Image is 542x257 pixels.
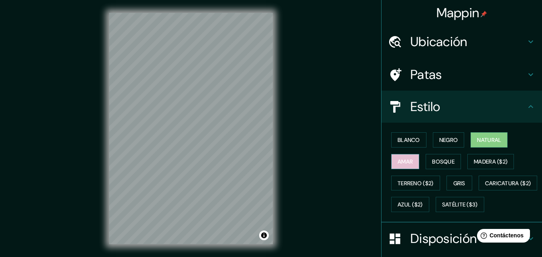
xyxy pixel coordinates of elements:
font: Natural [477,136,501,144]
img: pin-icon.png [481,11,487,17]
font: Blanco [398,136,420,144]
font: Estilo [410,98,441,115]
font: Caricatura ($2) [485,180,531,187]
button: Satélite ($3) [436,197,484,212]
font: Bosque [432,158,455,165]
font: Amar [398,158,413,165]
font: Disposición [410,230,477,247]
button: Gris [447,176,472,191]
button: Negro [433,132,465,148]
font: Terreno ($2) [398,180,434,187]
div: Ubicación [382,26,542,58]
font: Negro [439,136,458,144]
font: Satélite ($3) [442,201,478,208]
button: Blanco [391,132,426,148]
font: Gris [453,180,465,187]
button: Terreno ($2) [391,176,440,191]
button: Madera ($2) [467,154,514,169]
font: Madera ($2) [474,158,507,165]
button: Natural [471,132,507,148]
div: Patas [382,59,542,91]
canvas: Mapa [109,13,273,244]
font: Ubicación [410,33,467,50]
button: Bosque [426,154,461,169]
font: Mappin [436,4,479,21]
font: Azul ($2) [398,201,423,208]
font: Patas [410,66,442,83]
button: Azul ($2) [391,197,429,212]
button: Caricatura ($2) [479,176,538,191]
iframe: Lanzador de widgets de ayuda [471,226,533,248]
button: Amar [391,154,419,169]
div: Disposición [382,223,542,255]
button: Activar o desactivar atribución [259,231,269,240]
div: Estilo [382,91,542,123]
